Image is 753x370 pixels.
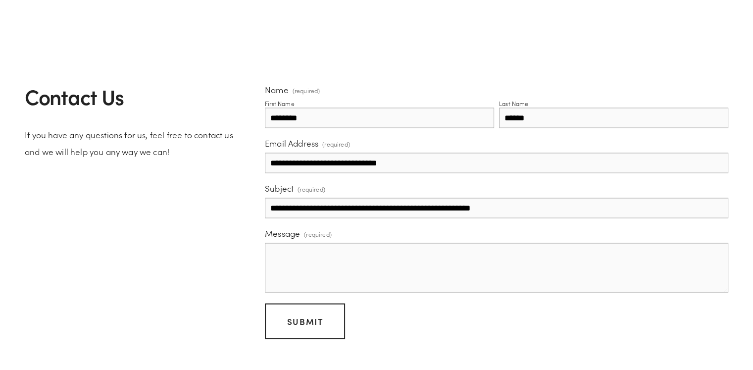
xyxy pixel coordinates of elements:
button: SubmitSubmit [265,303,345,339]
span: (required) [304,227,332,241]
span: (required) [293,87,320,93]
span: (required) [322,137,350,151]
div: Last Name [499,99,529,107]
span: Subject [265,182,294,193]
h2: Contact Us [25,84,248,108]
p: If you have any questions for us, feel free to contact us and we will help you any way we can! [25,126,248,159]
span: (required) [298,182,325,196]
div: First Name [265,99,295,107]
span: Name [265,84,289,95]
span: Email Address [265,137,318,148]
span: Message [265,227,300,238]
span: Submit [287,315,323,326]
